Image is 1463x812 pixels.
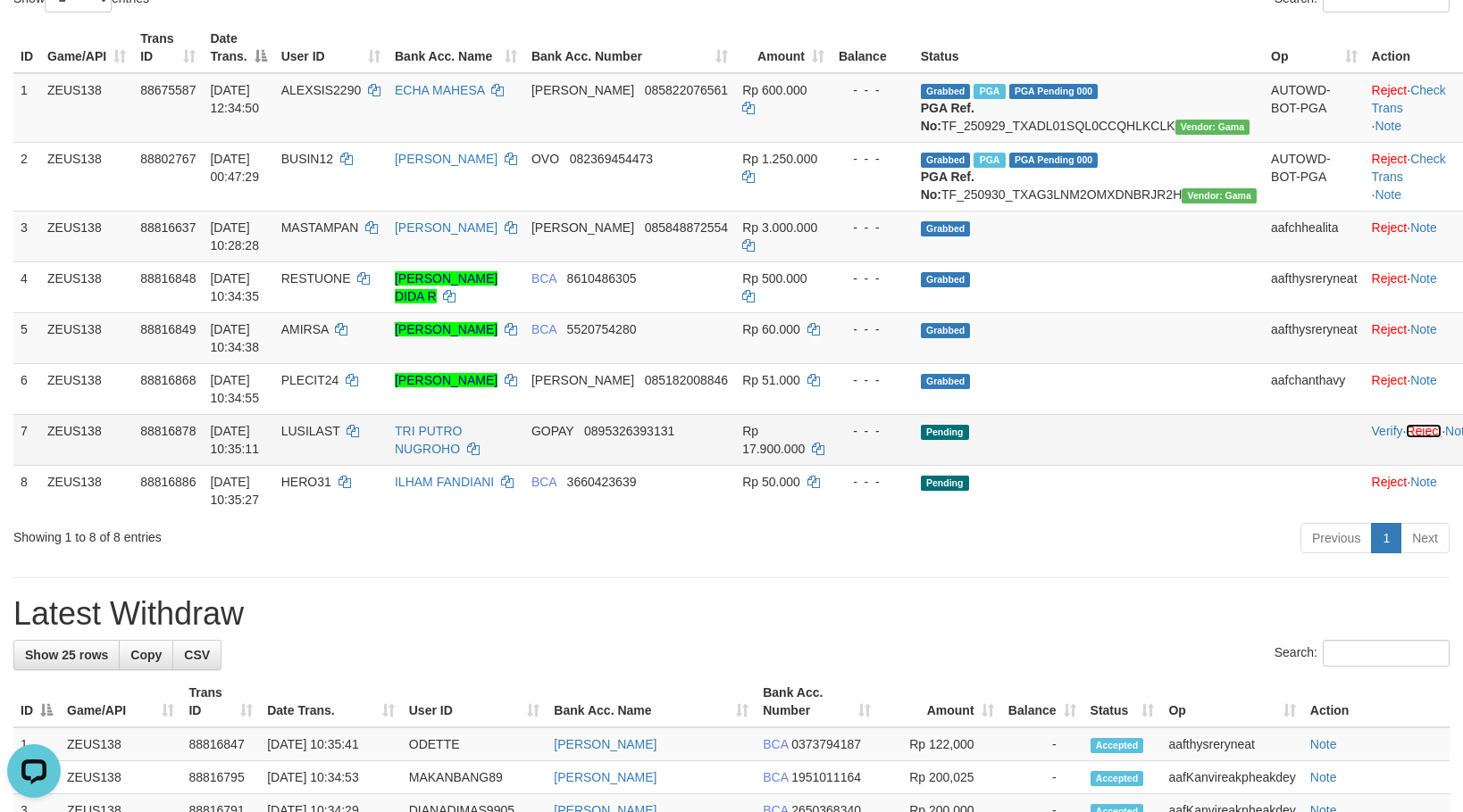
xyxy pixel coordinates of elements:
[1264,363,1365,414] td: aafchanthavy
[13,727,60,761] td: 1
[1001,727,1083,761] td: -
[567,322,637,336] span: Copy 5520754280 to clipboard
[921,323,971,338] span: Grabbed
[1264,142,1365,211] td: AUTOWD-BOT-PGA
[1300,523,1372,553] a: Previous
[742,424,805,456] span: Rp 17.900.000
[140,424,196,438] span: 88816878
[756,676,878,727] th: Bank Acc. Number: activate to sort column ascending
[914,73,1264,143] td: TF_250929_TXADL01SQL0CCQHLKCLK
[60,676,181,727] th: Game/API: activate to sort column ascending
[13,22,40,73] th: ID
[402,676,548,727] th: User ID: activate to sort column ascending
[763,737,788,751] span: BCA
[921,425,969,440] span: Pending
[921,170,974,202] b: PGA Ref. No:
[140,373,196,387] span: 88816868
[210,424,259,456] span: [DATE] 10:35:11
[531,322,556,336] span: BCA
[1372,322,1408,336] a: Reject
[791,770,861,784] span: Copy 1951011164 to clipboard
[140,322,196,336] span: 88816849
[1410,220,1437,235] a: Note
[567,475,637,489] span: Copy 3660423639 to clipboard
[13,676,60,727] th: ID: activate to sort column descending
[791,737,861,751] span: Copy 0373794187 to clipboard
[742,152,817,166] span: Rp 1.250.000
[839,371,907,389] div: - - -
[531,83,634,97] span: [PERSON_NAME]
[40,73,133,143] td: ZEUS138
[554,737,656,751] a: [PERSON_NAME]
[281,220,359,235] span: MASTAMPAN
[40,261,133,312] td: ZEUS138
[1264,312,1365,363] td: aafthysreryneat
[531,220,634,235] span: [PERSON_NAME]
[1161,676,1302,727] th: Op: activate to sort column ascending
[210,152,259,184] span: [DATE] 00:47:29
[140,475,196,489] span: 88816886
[1264,22,1365,73] th: Op: activate to sort column ascending
[395,83,484,97] a: ECHA MAHESA
[531,152,559,166] span: OVO
[13,640,120,670] a: Show 25 rows
[1310,770,1337,784] a: Note
[1182,188,1257,203] span: Vendor URL: https://trx31.1velocity.biz
[531,424,573,438] span: GOPAY
[13,596,1450,632] h1: Latest Withdraw
[1410,475,1437,489] a: Note
[13,414,40,465] td: 7
[13,363,40,414] td: 6
[839,422,907,440] div: - - -
[921,153,971,168] span: Grabbed
[274,22,388,73] th: User ID: activate to sort column ascending
[839,473,907,491] div: - - -
[281,83,362,97] span: ALEXSIS2290
[914,142,1264,211] td: TF_250930_TXAG3LNM2OMXDNBRJR2H
[395,271,497,303] a: [PERSON_NAME] DIDA R
[914,22,1264,73] th: Status
[1161,727,1302,761] td: aafthysreryneat
[1083,676,1162,727] th: Status: activate to sort column ascending
[742,475,800,489] span: Rp 50.000
[1310,737,1337,751] a: Note
[395,424,462,456] a: TRI PUTRO NUGROHO
[119,640,173,670] a: Copy
[763,770,788,784] span: BCA
[554,770,656,784] a: [PERSON_NAME]
[40,363,133,414] td: ZEUS138
[40,312,133,363] td: ZEUS138
[1275,640,1450,667] label: Search:
[531,373,634,387] span: [PERSON_NAME]
[531,475,556,489] span: BCA
[742,373,800,387] span: Rp 51.000
[1372,152,1446,184] a: Check Trans
[1375,187,1401,202] a: Note
[921,374,971,389] span: Grabbed
[13,211,40,261] td: 3
[395,220,497,235] a: [PERSON_NAME]
[40,142,133,211] td: ZEUS138
[1410,271,1437,286] a: Note
[13,312,40,363] td: 5
[7,7,61,61] button: Open LiveChat chat widget
[1264,211,1365,261] td: aafchhealita
[547,676,756,727] th: Bank Acc. Name: activate to sort column ascending
[402,727,548,761] td: ODETTE
[735,22,832,73] th: Amount: activate to sort column ascending
[388,22,524,73] th: Bank Acc. Name: activate to sort column ascending
[1303,676,1450,727] th: Action
[567,271,637,286] span: Copy 8610486305 to clipboard
[181,727,260,761] td: 88816847
[742,220,817,235] span: Rp 3.000.000
[395,475,494,489] a: ILHAM FANDIANI
[584,424,674,438] span: Copy 0895326393131 to clipboard
[13,73,40,143] td: 1
[1410,322,1437,336] a: Note
[645,220,728,235] span: Copy 085848872554 to clipboard
[133,22,203,73] th: Trans ID: activate to sort column ascending
[1372,220,1408,235] a: Reject
[1091,738,1144,753] span: Accepted
[1161,761,1302,794] td: aafKanvireakpheakdey
[839,81,907,99] div: - - -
